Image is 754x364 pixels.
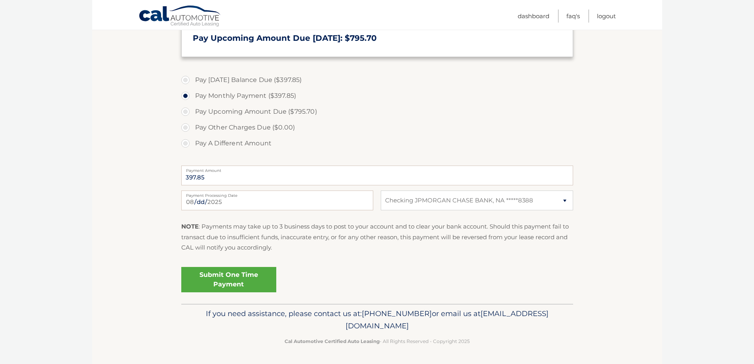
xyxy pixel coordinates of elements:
[181,72,573,88] label: Pay [DATE] Balance Due ($397.85)
[181,267,276,292] a: Submit One Time Payment
[186,337,568,345] p: - All Rights Reserved - Copyright 2025
[181,104,573,120] label: Pay Upcoming Amount Due ($795.70)
[181,191,373,197] label: Payment Processing Date
[181,166,573,172] label: Payment Amount
[181,223,199,230] strong: NOTE
[181,191,373,210] input: Payment Date
[566,10,580,23] a: FAQ's
[181,166,573,185] input: Payment Amount
[518,10,549,23] a: Dashboard
[181,135,573,151] label: Pay A Different Amount
[139,5,222,28] a: Cal Automotive
[181,120,573,135] label: Pay Other Charges Due ($0.00)
[362,309,432,318] span: [PHONE_NUMBER]
[193,33,562,43] h3: Pay Upcoming Amount Due [DATE]: $795.70
[597,10,616,23] a: Logout
[285,338,380,344] strong: Cal Automotive Certified Auto Leasing
[181,88,573,104] label: Pay Monthly Payment ($397.85)
[186,307,568,333] p: If you need assistance, please contact us at: or email us at
[181,221,573,253] p: : Payments may take up to 3 business days to post to your account and to clear your bank account....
